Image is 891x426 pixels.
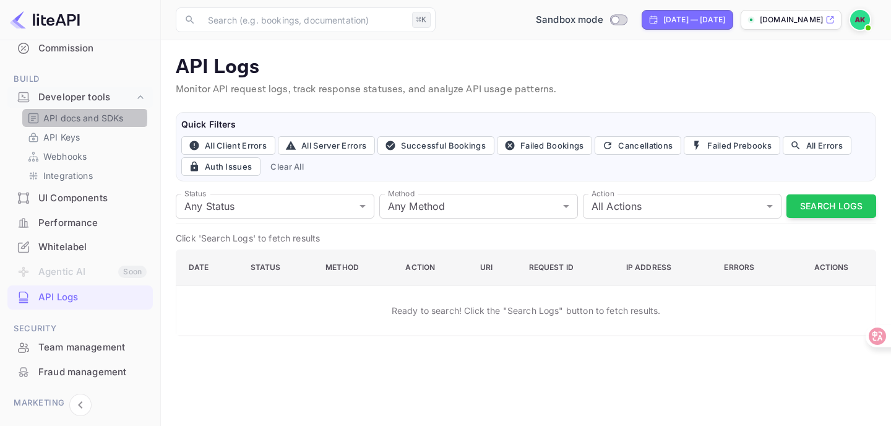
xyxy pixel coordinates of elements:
div: API Logs [38,290,147,305]
a: API Logs [7,285,153,308]
div: UI Components [38,191,147,206]
button: All Errors [783,136,851,155]
a: API docs and SDKs [27,111,143,124]
th: Errors [714,250,790,285]
p: Webhooks [43,150,87,163]
p: API Logs [176,55,876,80]
div: Fraud management [7,360,153,385]
span: Build [7,72,153,86]
div: Fraud management [38,365,147,380]
button: Auth Issues [181,157,260,176]
a: Integrations [27,169,143,182]
div: Any Method [379,194,578,219]
div: Team management [38,341,147,355]
div: [DATE] — [DATE] [663,14,725,25]
div: All Actions [583,194,781,219]
span: Security [7,322,153,336]
div: ⌘K [412,12,431,28]
p: [DOMAIN_NAME] [760,14,823,25]
th: Status [241,250,316,285]
p: Ready to search! Click the "Search Logs" button to fetch results. [392,304,661,317]
input: Search (e.g. bookings, documentation) [200,7,407,32]
a: Fraud management [7,360,153,383]
div: Whitelabel [38,240,147,254]
p: Click 'Search Logs' to fetch results [176,232,876,245]
a: Webhooks [27,150,143,163]
div: Performance [7,211,153,235]
p: API Keys [43,131,80,144]
div: Performance [38,216,147,230]
th: Action [395,250,470,285]
button: Failed Prebooks [684,136,780,155]
label: Method [388,188,415,199]
th: IP Address [616,250,715,285]
button: Collapse navigation [69,394,92,416]
label: Action [592,188,614,199]
div: API Logs [7,285,153,310]
img: Amit K [850,10,870,30]
span: Marketing [7,396,153,410]
a: API Keys [27,131,143,144]
th: Date [176,250,241,285]
div: Integrations [22,167,148,185]
button: All Client Errors [181,136,275,155]
div: Commission [7,37,153,61]
div: Webhooks [22,147,148,165]
button: Successful Bookings [377,136,494,155]
th: Request ID [519,250,616,285]
th: Actions [790,250,876,285]
a: Whitelabel [7,235,153,258]
a: UI Components [7,186,153,209]
a: Team management [7,336,153,359]
span: Sandbox mode [536,13,603,27]
a: Performance [7,211,153,234]
p: API docs and SDKs [43,111,124,124]
th: URI [470,250,519,285]
button: Clear All [265,157,309,176]
div: Any Status [176,194,374,219]
h6: Quick Filters [181,118,871,131]
div: API docs and SDKs [22,109,148,127]
div: UI Components [7,186,153,211]
div: Switch to Production mode [531,13,632,27]
div: API Keys [22,128,148,146]
p: Monitor API request logs, track response statuses, and analyze API usage patterns. [176,82,876,97]
img: LiteAPI logo [10,10,80,30]
div: Commission [38,41,147,56]
th: Method [316,250,395,285]
button: Cancellations [595,136,681,155]
button: All Server Errors [278,136,375,155]
div: Developer tools [38,90,134,105]
p: Integrations [43,169,93,182]
label: Status [184,188,206,199]
div: Whitelabel [7,235,153,259]
div: Team management [7,336,153,360]
a: Commission [7,37,153,59]
div: Developer tools [7,87,153,108]
div: Click to change the date range period [642,10,733,30]
button: Failed Bookings [497,136,593,155]
button: Search Logs [786,194,876,219]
